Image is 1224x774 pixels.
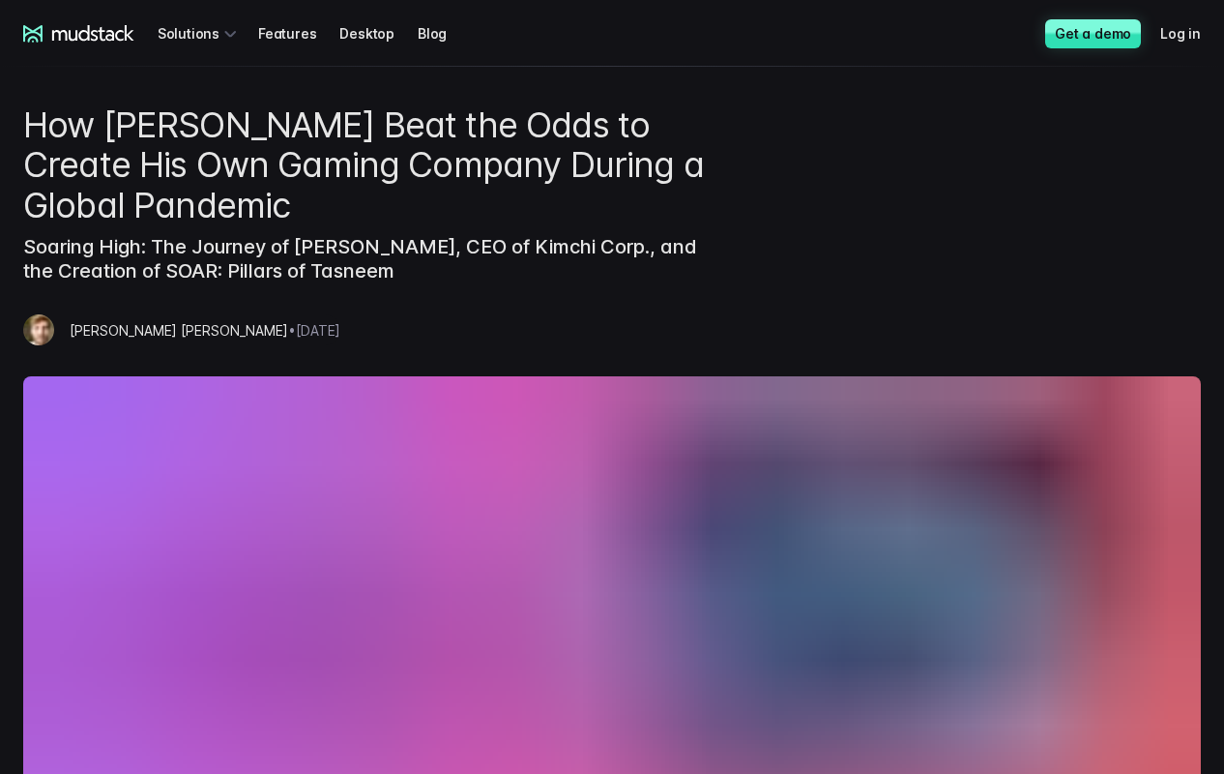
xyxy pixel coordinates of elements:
[288,322,340,339] span: • [DATE]
[70,322,288,339] span: [PERSON_NAME] [PERSON_NAME]
[1160,15,1224,51] a: Log in
[339,15,418,51] a: Desktop
[23,105,714,225] h1: How [PERSON_NAME] Beat the Odds to Create His Own Gaming Company During a Global Pandemic
[258,15,339,51] a: Features
[1045,19,1141,48] a: Get a demo
[418,15,470,51] a: Blog
[23,225,714,283] h3: Soaring High: The Journey of [PERSON_NAME], CEO of Kimchi Corp., and the Creation of SOAR: Pillar...
[23,25,134,43] a: mudstack logo
[158,15,243,51] div: Solutions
